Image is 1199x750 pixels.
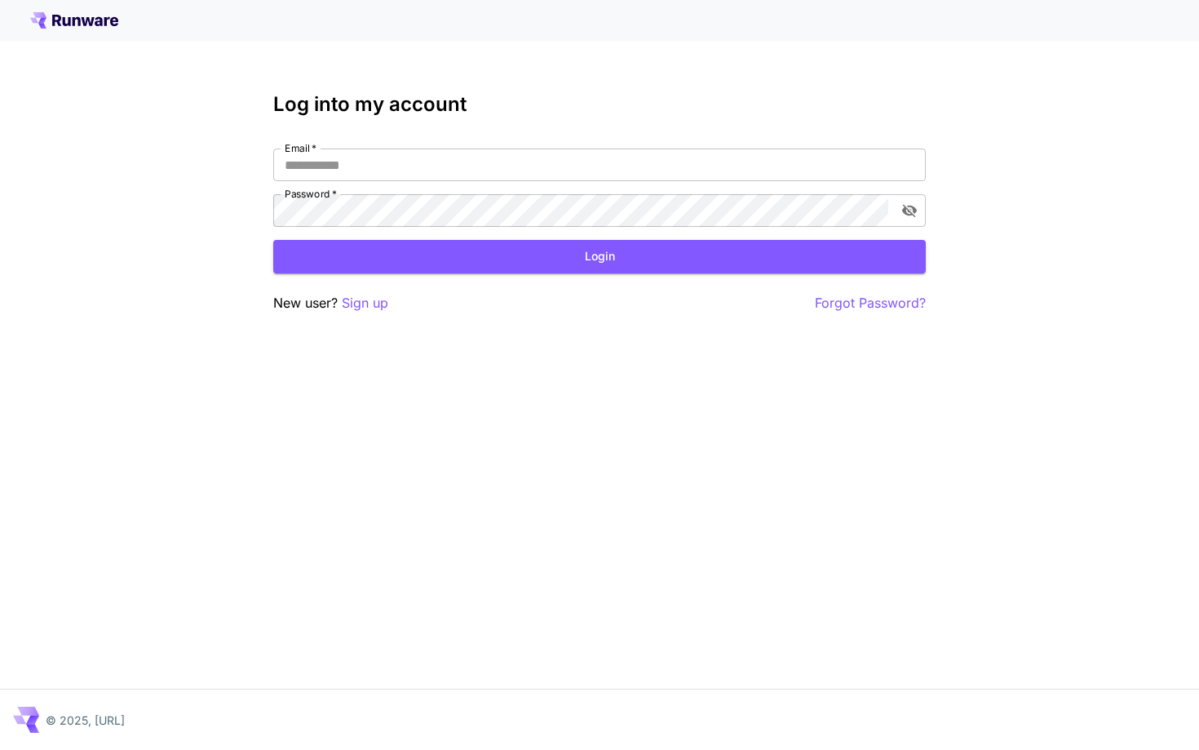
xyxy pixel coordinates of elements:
[285,187,337,201] label: Password
[285,141,316,155] label: Email
[895,196,924,225] button: toggle password visibility
[273,293,388,313] p: New user?
[273,240,926,273] button: Login
[273,93,926,116] h3: Log into my account
[342,293,388,313] button: Sign up
[815,293,926,313] button: Forgot Password?
[46,712,125,729] p: © 2025, [URL]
